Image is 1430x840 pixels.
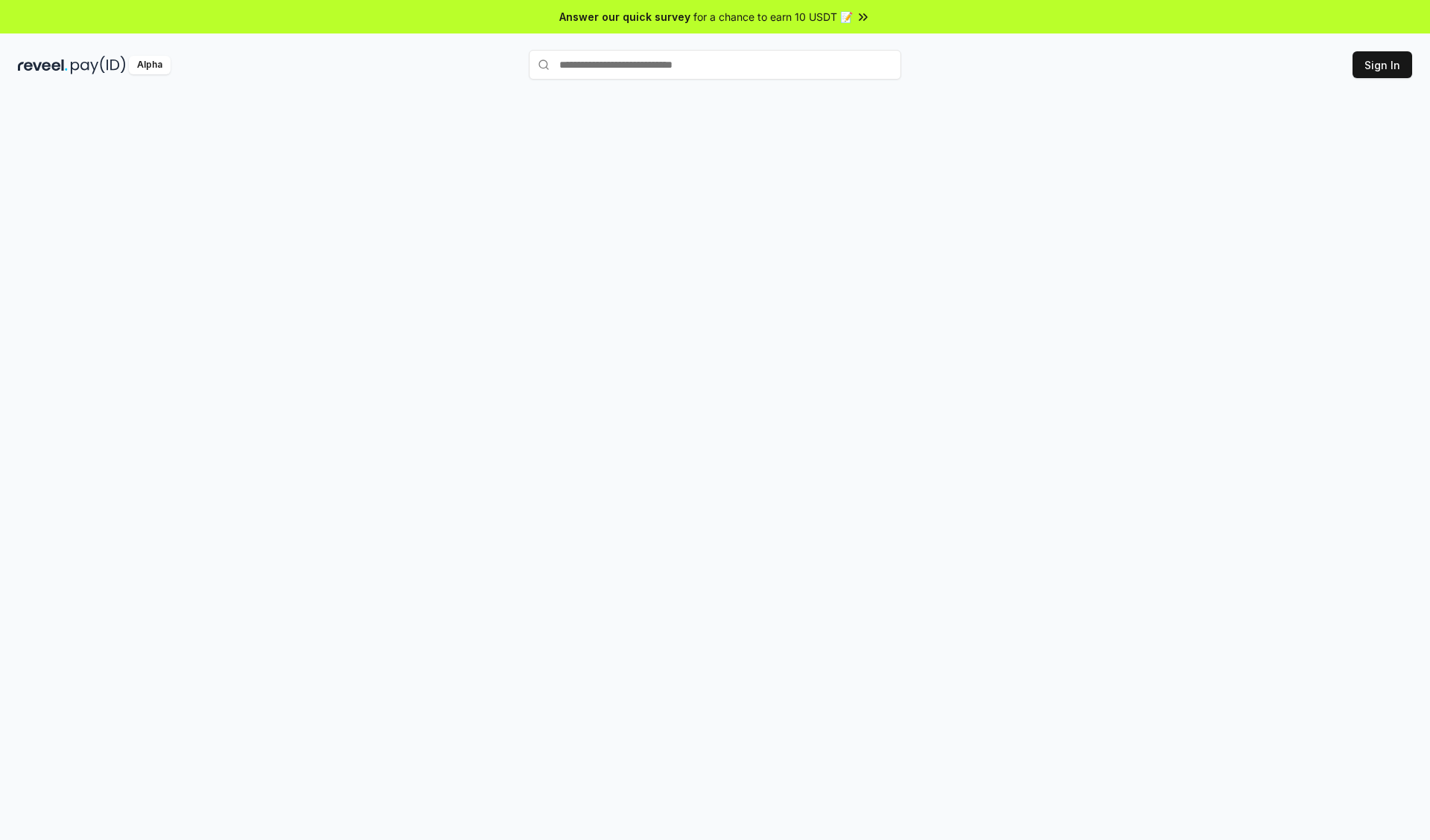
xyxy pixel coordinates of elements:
img: pay_id [71,56,126,74]
span: for a chance to earn 10 USDT 📝 [693,9,853,25]
img: reveel_dark [18,56,68,74]
button: Sign In [1353,51,1412,78]
span: Answer our quick survey [559,9,690,25]
div: Alpha [129,56,171,74]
